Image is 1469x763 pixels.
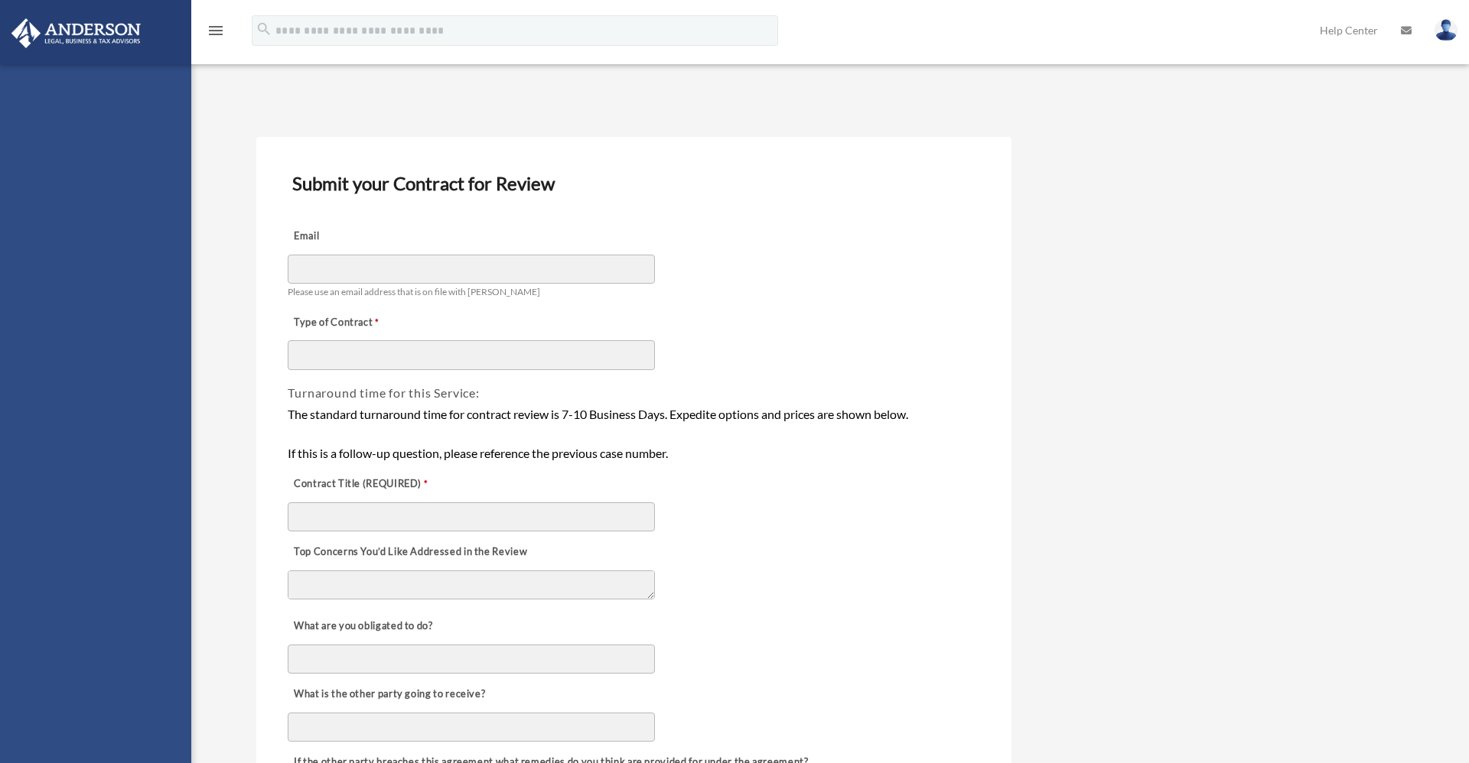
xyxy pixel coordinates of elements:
[288,312,441,333] label: Type of Contract
[288,684,489,706] label: What is the other party going to receive?
[288,385,479,400] span: Turnaround time for this Service:
[207,27,225,40] a: menu
[288,616,441,638] label: What are you obligated to do?
[286,167,981,200] h3: Submit your Contract for Review
[1435,19,1458,41] img: User Pic
[7,18,145,48] img: Anderson Advisors Platinum Portal
[207,21,225,40] i: menu
[288,286,540,297] span: Please use an email address that is on file with [PERSON_NAME]
[288,404,979,463] div: The standard turnaround time for contract review is 7-10 Business Days. Expedite options and pric...
[288,473,441,495] label: Contract Title (REQUIRED)
[288,226,441,248] label: Email
[288,541,531,563] label: Top Concerns You’d Like Addressed in the Review
[256,21,272,37] i: search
